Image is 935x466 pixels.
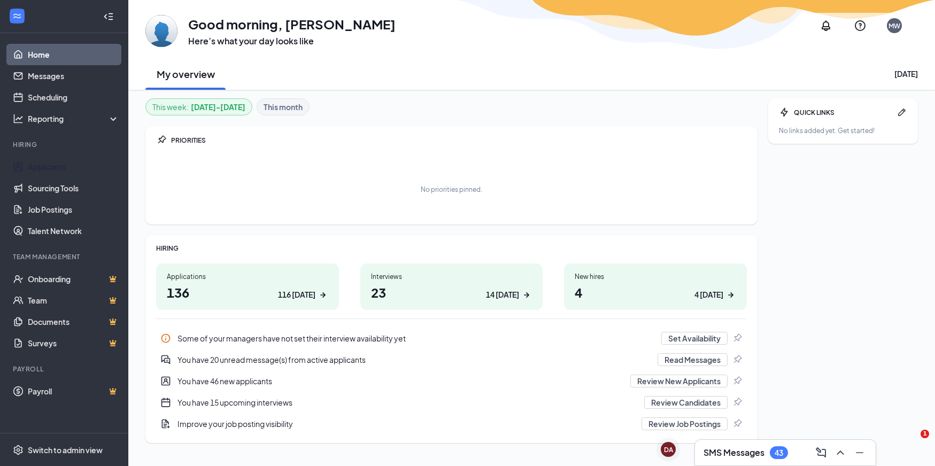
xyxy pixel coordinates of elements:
[167,283,328,301] h1: 136
[160,397,171,408] svg: CalendarNew
[521,290,532,300] svg: ArrowRight
[28,290,119,311] a: TeamCrown
[630,375,728,387] button: Review New Applicants
[191,101,245,113] b: [DATE] - [DATE]
[371,283,532,301] h1: 23
[853,446,866,459] svg: Minimize
[921,430,929,438] span: 1
[360,263,543,310] a: Interviews2314 [DATE]ArrowRight
[13,445,24,455] svg: Settings
[732,376,743,386] svg: Pin
[188,35,396,47] h3: Here’s what your day looks like
[156,392,747,413] a: CalendarNewYou have 15 upcoming interviewsReview CandidatesPin
[156,413,747,434] div: Improve your job posting visibility
[28,220,119,242] a: Talent Network
[160,354,171,365] svg: DoubleChatActive
[815,446,828,459] svg: ComposeMessage
[156,413,747,434] a: DocumentAddImprove your job posting visibilityReview Job PostingsPin
[371,272,532,281] div: Interviews
[156,349,747,370] div: You have 20 unread message(s) from active applicants
[732,354,743,365] svg: Pin
[28,113,120,124] div: Reporting
[156,392,747,413] div: You have 15 upcoming interviews
[28,268,119,290] a: OnboardingCrown
[28,199,119,220] a: Job Postings
[13,252,117,261] div: Team Management
[779,107,790,118] svg: Bolt
[160,376,171,386] svg: UserEntity
[694,289,723,300] div: 4 [DATE]
[850,444,867,461] button: Minimize
[177,376,624,386] div: You have 46 new applicants
[177,418,635,429] div: Improve your job posting visibility
[278,289,315,300] div: 116 [DATE]
[732,333,743,344] svg: Pin
[177,333,655,344] div: Some of your managers have not set their interview availability yet
[12,11,22,21] svg: WorkstreamLogo
[820,19,832,32] svg: Notifications
[171,136,747,145] div: PRIORITIES
[644,396,728,409] button: Review Candidates
[28,156,119,177] a: Applicants
[642,417,728,430] button: Review Job Postings
[28,332,119,354] a: SurveysCrown
[160,333,171,344] svg: Info
[145,15,177,47] img: Mariana Wishengrad
[732,418,743,429] svg: Pin
[177,354,651,365] div: You have 20 unread message(s) from active applicants
[775,448,783,457] div: 43
[156,349,747,370] a: DoubleChatActiveYou have 20 unread message(s) from active applicantsRead MessagesPin
[156,135,167,145] svg: Pin
[28,65,119,87] a: Messages
[177,397,638,408] div: You have 15 upcoming interviews
[156,263,339,310] a: Applications136116 [DATE]ArrowRight
[725,290,736,300] svg: ArrowRight
[167,272,328,281] div: Applications
[486,289,519,300] div: 14 [DATE]
[13,140,117,149] div: Hiring
[894,68,918,79] div: [DATE]
[888,21,900,30] div: MW
[732,397,743,408] svg: Pin
[13,364,117,374] div: Payroll
[421,185,482,194] div: No priorities pinned.
[704,447,764,459] h3: SMS Messages
[854,19,867,32] svg: QuestionInfo
[103,11,114,22] svg: Collapse
[28,87,119,108] a: Scheduling
[834,446,847,459] svg: ChevronUp
[899,430,924,455] iframe: Intercom live chat
[779,126,907,135] div: No links added yet. Get started!
[13,113,24,124] svg: Analysis
[664,445,673,454] div: DA
[28,177,119,199] a: Sourcing Tools
[28,445,103,455] div: Switch to admin view
[812,444,829,461] button: ComposeMessage
[318,290,328,300] svg: ArrowRight
[152,101,245,113] div: This week :
[575,272,736,281] div: New hires
[160,418,171,429] svg: DocumentAdd
[661,332,728,345] button: Set Availability
[831,444,848,461] button: ChevronUp
[188,15,396,33] h1: Good morning, [PERSON_NAME]
[28,380,119,402] a: PayrollCrown
[897,107,907,118] svg: Pen
[156,370,747,392] div: You have 46 new applicants
[264,101,303,113] b: This month
[28,311,119,332] a: DocumentsCrown
[156,328,747,349] a: InfoSome of your managers have not set their interview availability yetSet AvailabilityPin
[157,67,215,81] h2: My overview
[658,353,728,366] button: Read Messages
[575,283,736,301] h1: 4
[156,328,747,349] div: Some of your managers have not set their interview availability yet
[156,370,747,392] a: UserEntityYou have 46 new applicantsReview New ApplicantsPin
[794,108,892,117] div: QUICK LINKS
[564,263,747,310] a: New hires44 [DATE]ArrowRight
[28,44,119,65] a: Home
[156,244,747,253] div: HIRING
